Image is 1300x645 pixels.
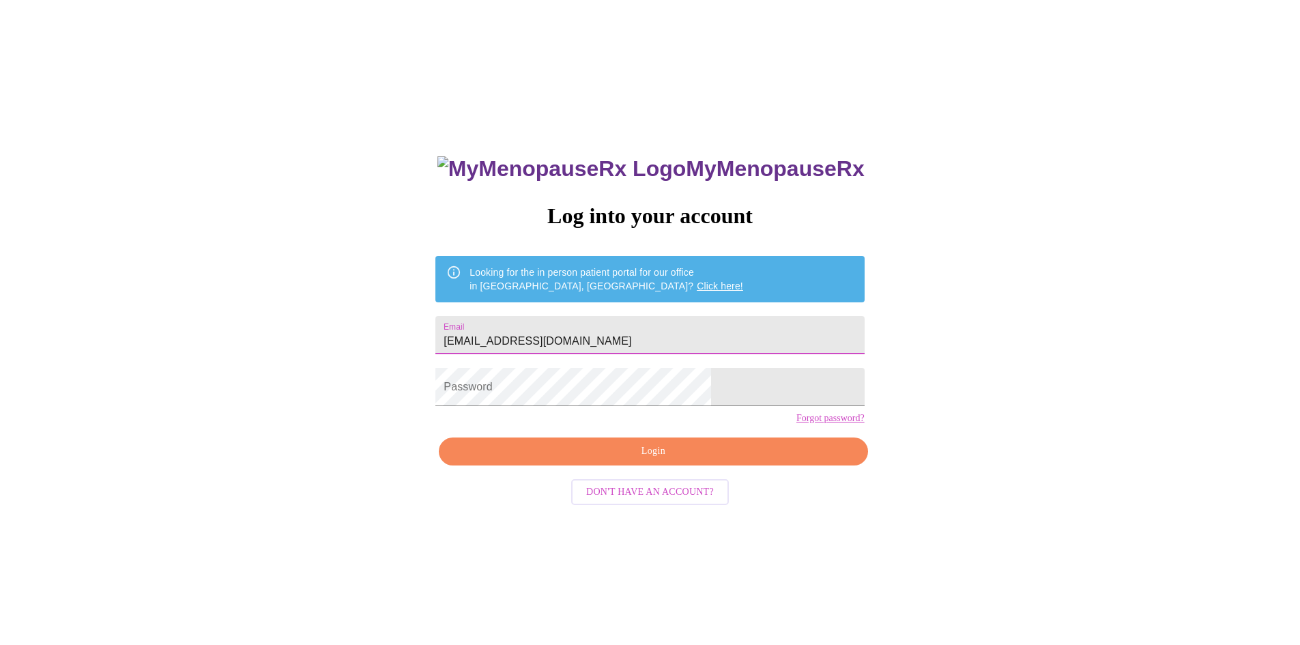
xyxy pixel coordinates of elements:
[454,443,852,460] span: Login
[697,281,743,291] a: Click here!
[470,260,743,298] div: Looking for the in person patient portal for our office in [GEOGRAPHIC_DATA], [GEOGRAPHIC_DATA]?
[586,484,714,501] span: Don't have an account?
[437,156,686,182] img: MyMenopauseRx Logo
[568,485,732,496] a: Don't have an account?
[796,413,865,424] a: Forgot password?
[439,438,867,465] button: Login
[435,203,864,229] h3: Log into your account
[437,156,865,182] h3: MyMenopauseRx
[571,479,729,506] button: Don't have an account?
